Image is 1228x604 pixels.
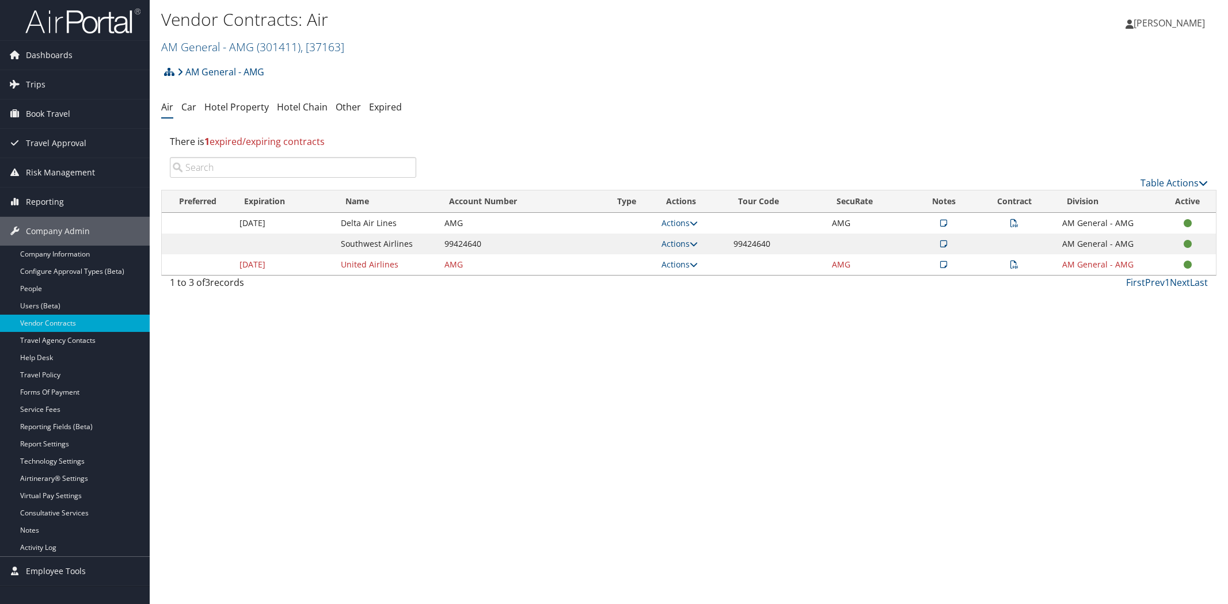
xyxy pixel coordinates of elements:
[1056,190,1159,213] th: Division: activate to sort column ascending
[1056,234,1159,254] td: AM General - AMG
[25,7,140,35] img: airportal-logo.png
[234,254,334,275] td: [DATE]
[161,7,865,32] h1: Vendor Contracts: Air
[170,276,416,295] div: 1 to 3 of records
[205,276,210,289] span: 3
[728,190,826,213] th: Tour Code: activate to sort column ascending
[26,129,86,158] span: Travel Approval
[661,238,698,249] a: Actions
[439,213,607,234] td: AMG
[335,213,439,234] td: Delta Air Lines
[335,190,439,213] th: Name: activate to sort column ascending
[26,158,95,187] span: Risk Management
[915,190,972,213] th: Notes: activate to sort column ascending
[1170,276,1190,289] a: Next
[728,234,826,254] td: 99424640
[170,157,416,178] input: Search
[369,101,402,113] a: Expired
[26,188,64,216] span: Reporting
[826,213,915,234] td: AMG
[161,101,173,113] a: Air
[26,41,73,70] span: Dashboards
[204,101,269,113] a: Hotel Property
[335,254,439,275] td: United Airlines
[26,70,45,99] span: Trips
[439,190,607,213] th: Account Number: activate to sort column ascending
[277,101,328,113] a: Hotel Chain
[336,101,361,113] a: Other
[234,213,334,234] td: [DATE]
[1134,17,1205,29] span: [PERSON_NAME]
[26,557,86,586] span: Employee Tools
[1056,213,1159,234] td: AM General - AMG
[26,217,90,246] span: Company Admin
[301,39,344,55] span: , [ 37163 ]
[335,234,439,254] td: Southwest Airlines
[656,190,727,213] th: Actions
[234,190,334,213] th: Expiration: activate to sort column ascending
[972,190,1056,213] th: Contract: activate to sort column ascending
[1159,190,1216,213] th: Active: activate to sort column ascending
[1126,6,1216,40] a: [PERSON_NAME]
[1165,276,1170,289] a: 1
[439,234,607,254] td: 99424640
[826,254,915,275] td: AMG
[181,101,196,113] a: Car
[1140,177,1208,189] a: Table Actions
[1056,254,1159,275] td: AM General - AMG
[204,135,325,148] span: expired/expiring contracts
[177,60,264,83] a: AM General - AMG
[204,135,210,148] strong: 1
[257,39,301,55] span: ( 301411 )
[161,39,344,55] a: AM General - AMG
[1145,276,1165,289] a: Prev
[162,190,234,213] th: Preferred: activate to sort column ascending
[26,100,70,128] span: Book Travel
[661,259,698,270] a: Actions
[1126,276,1145,289] a: First
[1190,276,1208,289] a: Last
[161,126,1216,157] div: There is
[439,254,607,275] td: AMG
[826,190,915,213] th: SecuRate: activate to sort column ascending
[607,190,656,213] th: Type: activate to sort column ascending
[661,217,698,228] a: Actions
